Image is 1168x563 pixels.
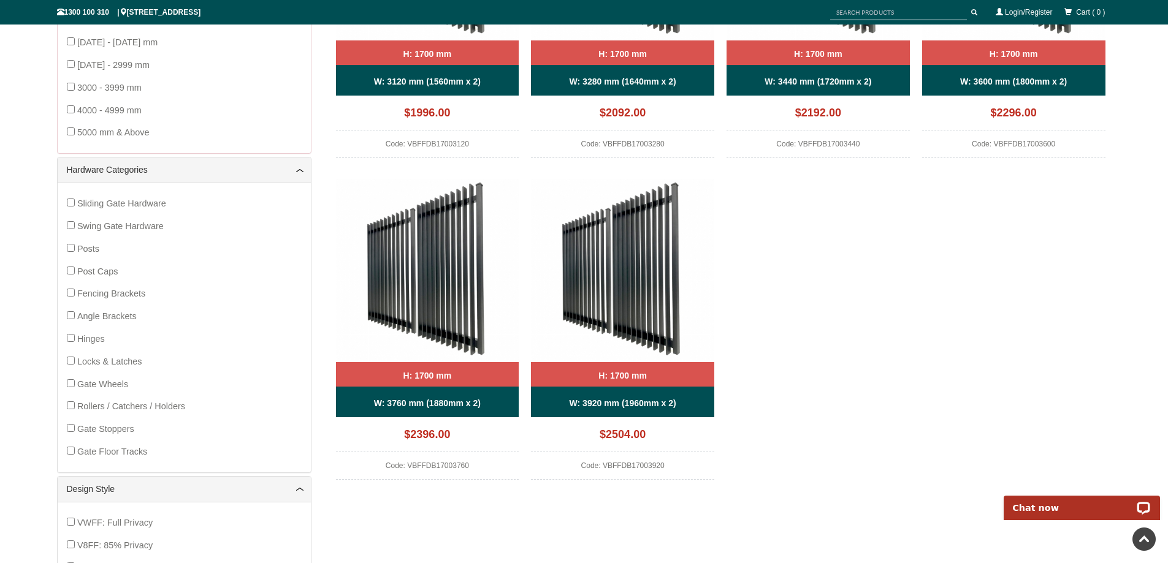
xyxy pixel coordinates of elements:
div: $2296.00 [922,102,1105,130]
span: [DATE] - [DATE] mm [77,37,158,47]
b: W: 3280 mm (1640mm x 2) [570,77,676,86]
span: Posts [77,244,99,254]
b: W: 3760 mm (1880mm x 2) [374,398,481,408]
div: Code: VBFFDB17003600 [922,137,1105,158]
span: 4000 - 4999 mm [77,105,142,115]
a: VBFFDB - Ready to Install Fully Welded 65x16mm Vertical Blade - Aluminium Double Swing Gates - Ma... [531,179,714,480]
span: Sliding Gate Hardware [77,198,166,208]
img: VBFFDB - Ready to Install Fully Welded 65x16mm Vertical Blade - Aluminium Double Swing Gates - Ma... [531,179,714,362]
span: Angle Brackets [77,311,137,321]
div: Code: VBFFDB17003760 [336,458,519,480]
span: Swing Gate Hardware [77,221,164,231]
span: Rollers / Catchers / Holders [77,401,185,411]
div: $2396.00 [336,423,519,452]
img: VBFFDB - Ready to Install Fully Welded 65x16mm Vertical Blade - Aluminium Double Swing Gates - Ma... [336,179,519,362]
span: V8FF: 85% Privacy [77,540,153,550]
div: Code: VBFFDB17003120 [336,137,519,158]
div: $2092.00 [531,102,714,130]
a: Login/Register [1005,8,1052,17]
b: W: 3920 mm (1960mm x 2) [570,398,676,408]
div: Code: VBFFDB17003920 [531,458,714,480]
span: 5000 mm & Above [77,127,150,137]
span: 1300 100 310 | [STREET_ADDRESS] [57,8,201,17]
span: Cart ( 0 ) [1076,8,1105,17]
b: H: 1700 mm [598,371,647,380]
b: H: 1700 mm [403,371,452,380]
b: W: 3440 mm (1720mm x 2) [765,77,871,86]
span: Locks & Latches [77,357,142,366]
span: Gate Wheels [77,379,128,389]
span: VWFF: Full Privacy [77,518,153,527]
span: [DATE] - 2999 mm [77,60,150,70]
a: Design Style [67,483,302,496]
span: Hinges [77,334,105,344]
b: H: 1700 mm [598,49,647,59]
span: Gate Stoppers [77,424,134,434]
div: Code: VBFFDB17003280 [531,137,714,158]
span: 3000 - 3999 mm [77,83,142,93]
a: Hardware Categories [67,164,302,176]
span: Gate Floor Tracks [77,447,147,456]
b: W: 3600 mm (1800mm x 2) [960,77,1067,86]
input: SEARCH PRODUCTS [830,5,967,20]
b: H: 1700 mm [794,49,842,59]
div: $2504.00 [531,423,714,452]
span: Fencing Brackets [77,289,145,298]
b: H: 1700 mm [403,49,452,59]
a: VBFFDB - Ready to Install Fully Welded 65x16mm Vertical Blade - Aluminium Double Swing Gates - Ma... [336,179,519,480]
div: Code: VBFFDB17003440 [727,137,910,158]
div: $1996.00 [336,102,519,130]
b: H: 1700 mm [990,49,1038,59]
span: Post Caps [77,266,118,276]
div: $2192.00 [727,102,910,130]
b: W: 3120 mm (1560mm x 2) [374,77,481,86]
iframe: LiveChat chat widget [996,482,1168,520]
